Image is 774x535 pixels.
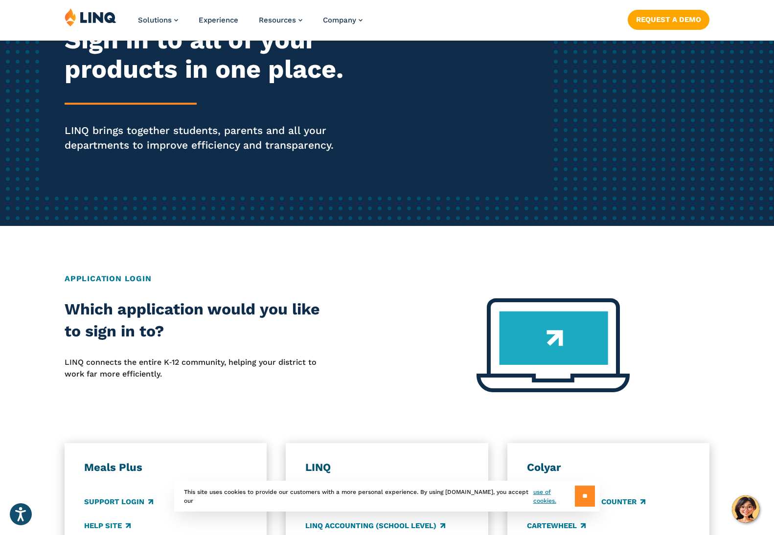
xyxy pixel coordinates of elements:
[138,8,363,40] nav: Primary Navigation
[138,16,178,24] a: Solutions
[732,495,759,523] button: Hello, have a question? Let’s chat.
[65,298,322,343] h2: Which application would you like to sign in to?
[628,10,709,29] a: Request a Demo
[628,8,709,29] nav: Button Navigation
[65,123,363,153] p: LINQ brings together students, parents and all your departments to improve efficiency and transpa...
[138,16,172,24] span: Solutions
[533,488,575,505] a: use of cookies.
[305,461,469,474] h3: LINQ
[84,461,248,474] h3: Meals Plus
[174,481,600,512] div: This site uses cookies to provide our customers with a more personal experience. By using [DOMAIN...
[65,273,709,285] h2: Application Login
[259,16,302,24] a: Resources
[65,8,116,26] img: LINQ | K‑12 Software
[65,25,363,84] h2: Sign in to all of your products in one place.
[527,461,690,474] h3: Colyar
[259,16,296,24] span: Resources
[199,16,238,24] a: Experience
[323,16,356,24] span: Company
[65,357,322,380] p: LINQ connects the entire K‑12 community, helping your district to work far more efficiently.
[323,16,363,24] a: Company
